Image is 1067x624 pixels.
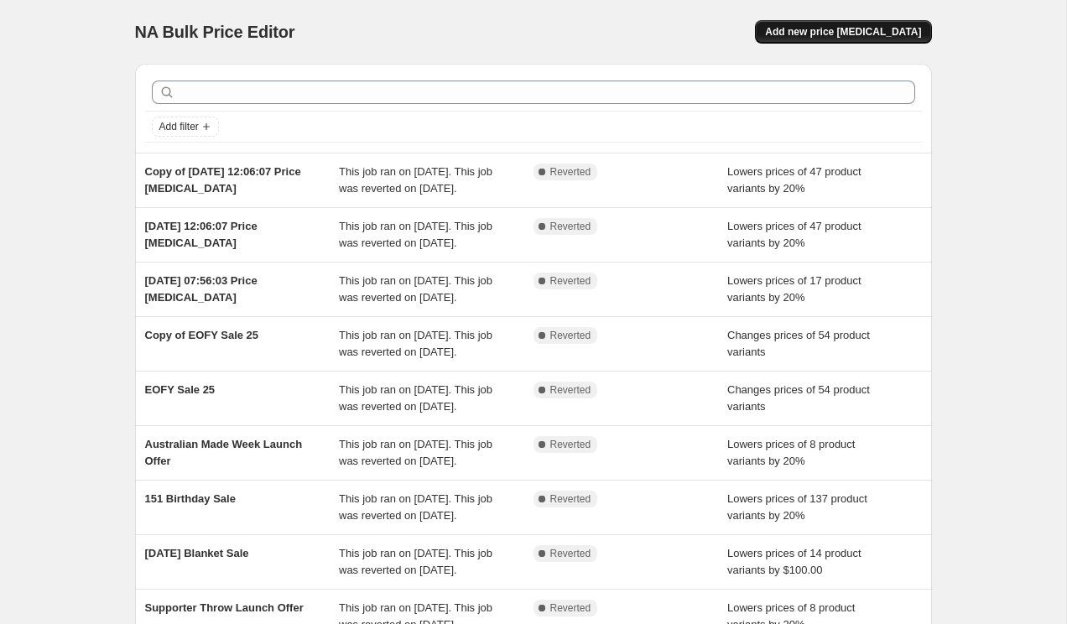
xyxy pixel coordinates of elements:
span: NA Bulk Price Editor [135,23,295,41]
span: Lowers prices of 8 product variants by 20% [727,438,855,467]
span: This job ran on [DATE]. This job was reverted on [DATE]. [339,383,492,413]
span: This job ran on [DATE]. This job was reverted on [DATE]. [339,547,492,576]
span: Reverted [550,492,591,506]
span: Reverted [550,329,591,342]
span: Copy of [DATE] 12:06:07 Price [MEDICAL_DATA] [145,165,301,195]
span: Lowers prices of 47 product variants by 20% [727,165,861,195]
span: This job ran on [DATE]. This job was reverted on [DATE]. [339,438,492,467]
span: Reverted [550,383,591,397]
span: Changes prices of 54 product variants [727,383,870,413]
span: 151 Birthday Sale [145,492,236,505]
span: This job ran on [DATE]. This job was reverted on [DATE]. [339,492,492,522]
span: Changes prices of 54 product variants [727,329,870,358]
span: Add filter [159,120,199,133]
span: Reverted [550,438,591,451]
span: [DATE] Blanket Sale [145,547,249,559]
button: Add filter [152,117,219,137]
button: Add new price [MEDICAL_DATA] [755,20,931,44]
span: This job ran on [DATE]. This job was reverted on [DATE]. [339,165,492,195]
span: This job ran on [DATE]. This job was reverted on [DATE]. [339,220,492,249]
span: Australian Made Week Launch Offer [145,438,303,467]
span: Reverted [550,220,591,233]
span: This job ran on [DATE]. This job was reverted on [DATE]. [339,329,492,358]
span: [DATE] 12:06:07 Price [MEDICAL_DATA] [145,220,258,249]
span: Lowers prices of 47 product variants by 20% [727,220,861,249]
span: Reverted [550,601,591,615]
span: Add new price [MEDICAL_DATA] [765,25,921,39]
span: Supporter Throw Launch Offer [145,601,304,614]
span: [DATE] 07:56:03 Price [MEDICAL_DATA] [145,274,258,304]
span: EOFY Sale 25 [145,383,216,396]
span: Lowers prices of 17 product variants by 20% [727,274,861,304]
span: Lowers prices of 14 product variants by $100.00 [727,547,861,576]
span: This job ran on [DATE]. This job was reverted on [DATE]. [339,274,492,304]
span: Reverted [550,547,591,560]
span: Reverted [550,274,591,288]
span: Copy of EOFY Sale 25 [145,329,259,341]
span: Reverted [550,165,591,179]
span: Lowers prices of 137 product variants by 20% [727,492,867,522]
